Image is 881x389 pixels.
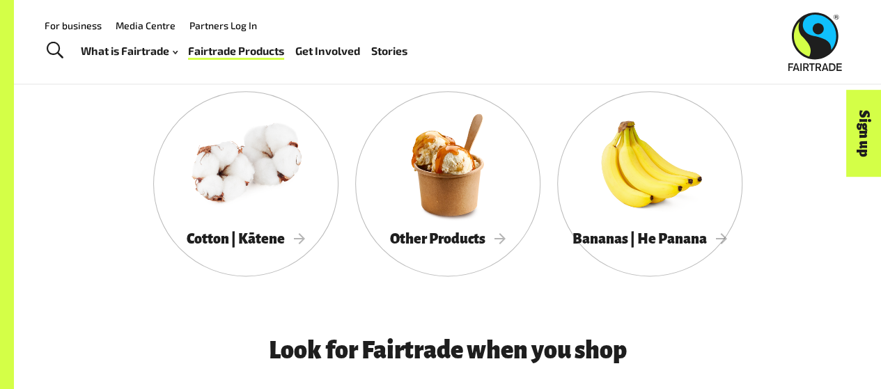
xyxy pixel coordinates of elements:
a: Media Centre [116,19,176,31]
a: Fairtrade Products [188,41,284,61]
h3: Look for Fairtrade when you shop [125,338,770,364]
a: Get Involved [295,41,360,61]
span: Cotton | Kātene [187,231,305,246]
a: Partners Log In [189,19,257,31]
a: For business [45,19,102,31]
a: What is Fairtrade [81,41,178,61]
img: Fairtrade Australia New Zealand logo [788,13,842,71]
span: Bananas | He Panana [572,231,727,246]
span: Other Products [390,231,506,246]
a: Stories [371,41,407,61]
a: Cotton | Kātene [153,91,338,276]
a: Bananas | He Panana [557,91,742,276]
a: Toggle Search [38,33,72,68]
a: Other Products [355,91,540,276]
